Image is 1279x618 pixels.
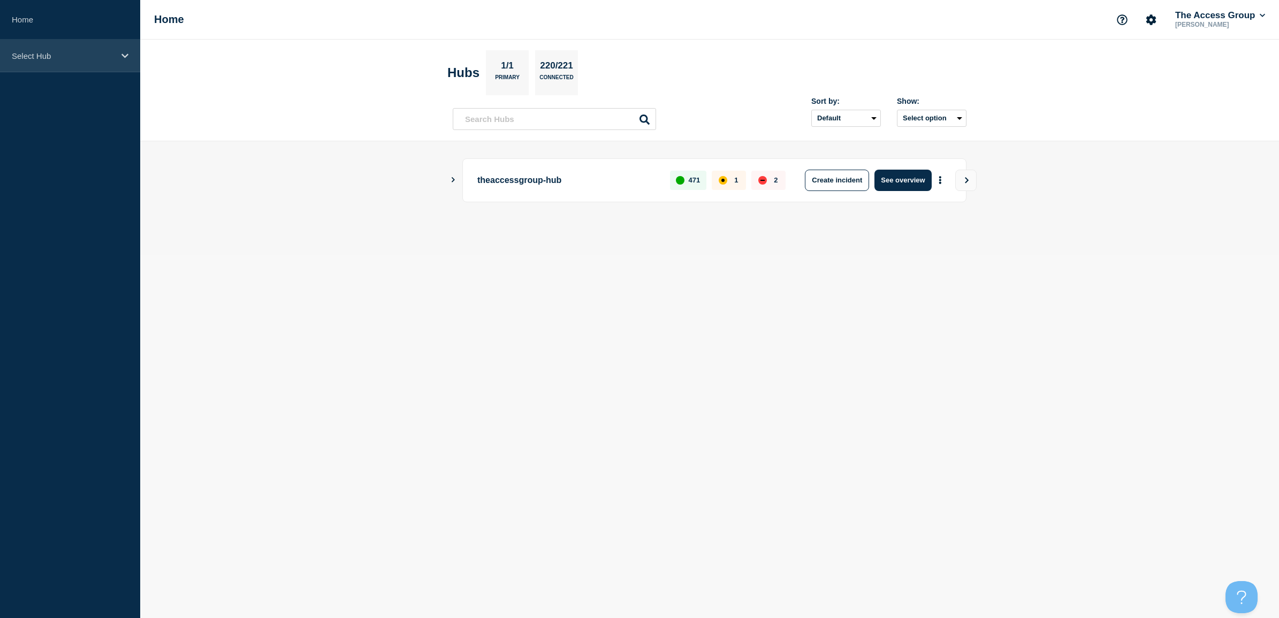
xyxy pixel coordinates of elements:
p: [PERSON_NAME] [1173,21,1267,28]
input: Search Hubs [453,108,656,130]
button: Account settings [1140,9,1162,31]
h2: Hubs [447,65,479,80]
p: Select Hub [12,51,115,60]
iframe: Help Scout Beacon - Open [1225,581,1258,613]
button: Select option [897,110,966,127]
div: Sort by: [811,97,881,105]
p: Primary [495,74,520,86]
p: 2 [774,176,778,184]
button: See overview [874,170,931,191]
button: The Access Group [1173,10,1267,21]
p: 1/1 [497,60,518,74]
div: down [758,176,767,185]
select: Sort by [811,110,881,127]
button: Show Connected Hubs [451,176,456,184]
div: Show: [897,97,966,105]
p: theaccessgroup-hub [477,170,658,191]
button: View [955,170,977,191]
p: 1 [734,176,738,184]
div: affected [719,176,727,185]
button: More actions [933,170,947,190]
h1: Home [154,13,184,26]
button: Support [1111,9,1133,31]
p: 471 [689,176,701,184]
p: 220/221 [536,60,577,74]
p: Connected [539,74,573,86]
button: Create incident [805,170,869,191]
div: up [676,176,684,185]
